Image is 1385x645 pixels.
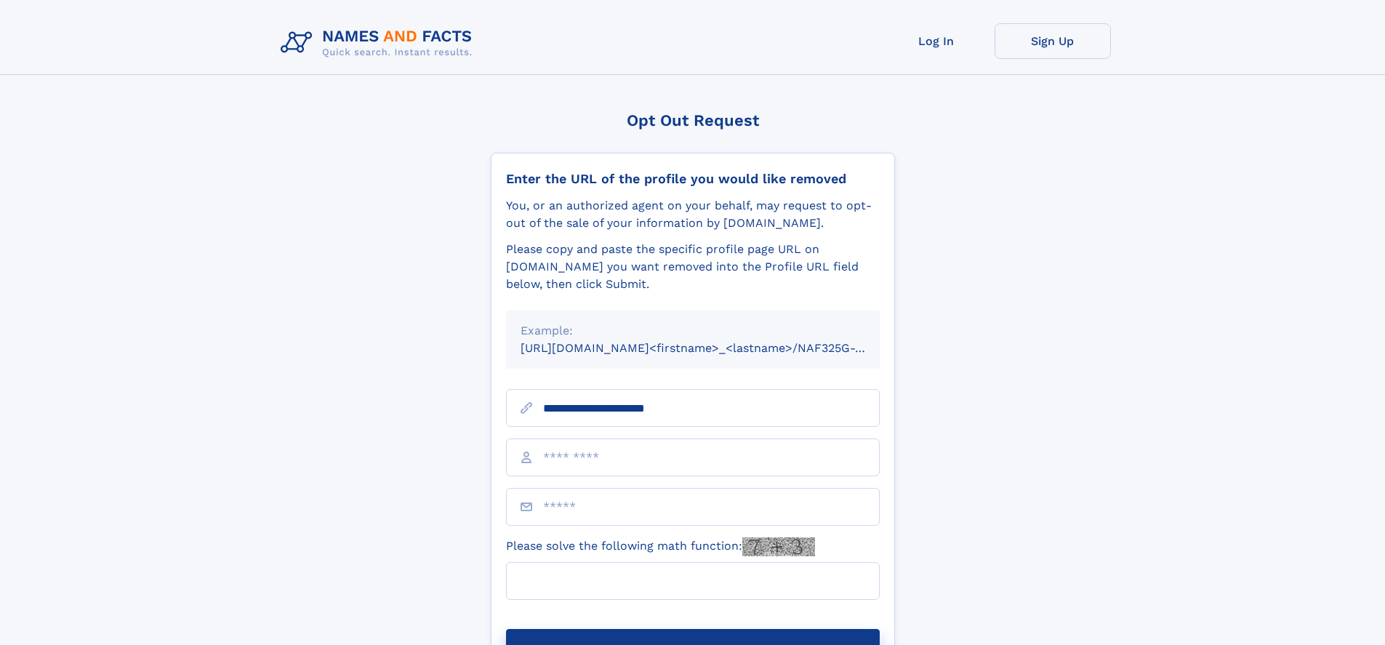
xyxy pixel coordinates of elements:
label: Please solve the following math function: [506,537,815,556]
a: Log In [878,23,995,59]
div: You, or an authorized agent on your behalf, may request to opt-out of the sale of your informatio... [506,197,880,232]
a: Sign Up [995,23,1111,59]
div: Enter the URL of the profile you would like removed [506,171,880,187]
div: Example: [521,322,865,340]
img: Logo Names and Facts [275,23,484,63]
div: Please copy and paste the specific profile page URL on [DOMAIN_NAME] you want removed into the Pr... [506,241,880,293]
div: Opt Out Request [491,111,895,129]
small: [URL][DOMAIN_NAME]<firstname>_<lastname>/NAF325G-xxxxxxxx [521,341,907,355]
